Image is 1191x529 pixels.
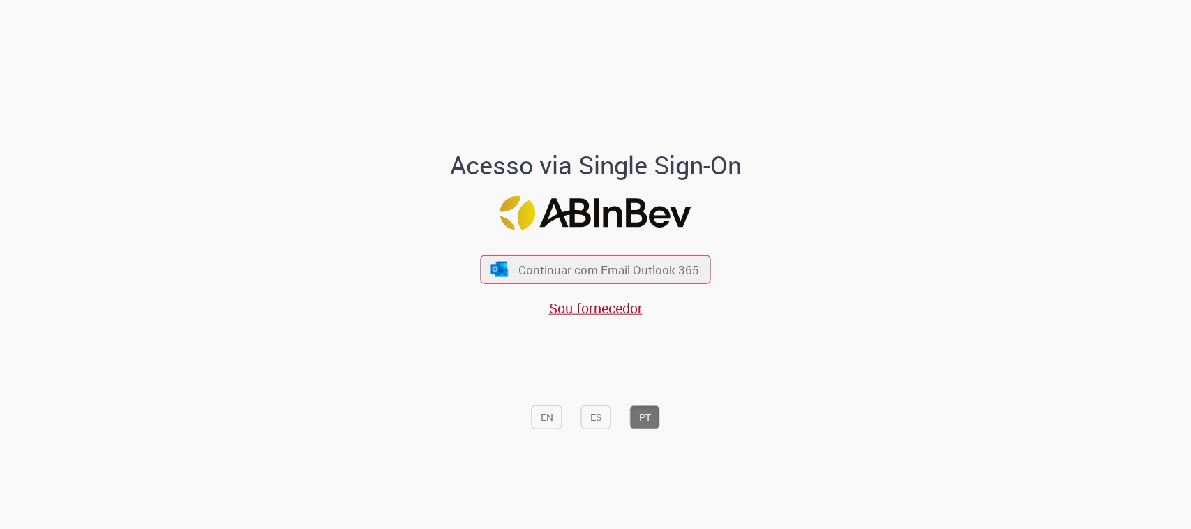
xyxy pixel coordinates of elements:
button: PT [630,405,660,429]
button: EN [532,405,562,429]
button: ES [581,405,611,429]
a: Sou fornecedor [549,299,643,318]
h1: Acesso via Single Sign-On [402,151,789,179]
img: Logo ABInBev [500,195,691,230]
span: Continuar com Email Outlook 365 [518,262,699,278]
img: ícone Azure/Microsoft 360 [489,262,509,276]
button: ícone Azure/Microsoft 360 Continuar com Email Outlook 365 [481,255,711,284]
